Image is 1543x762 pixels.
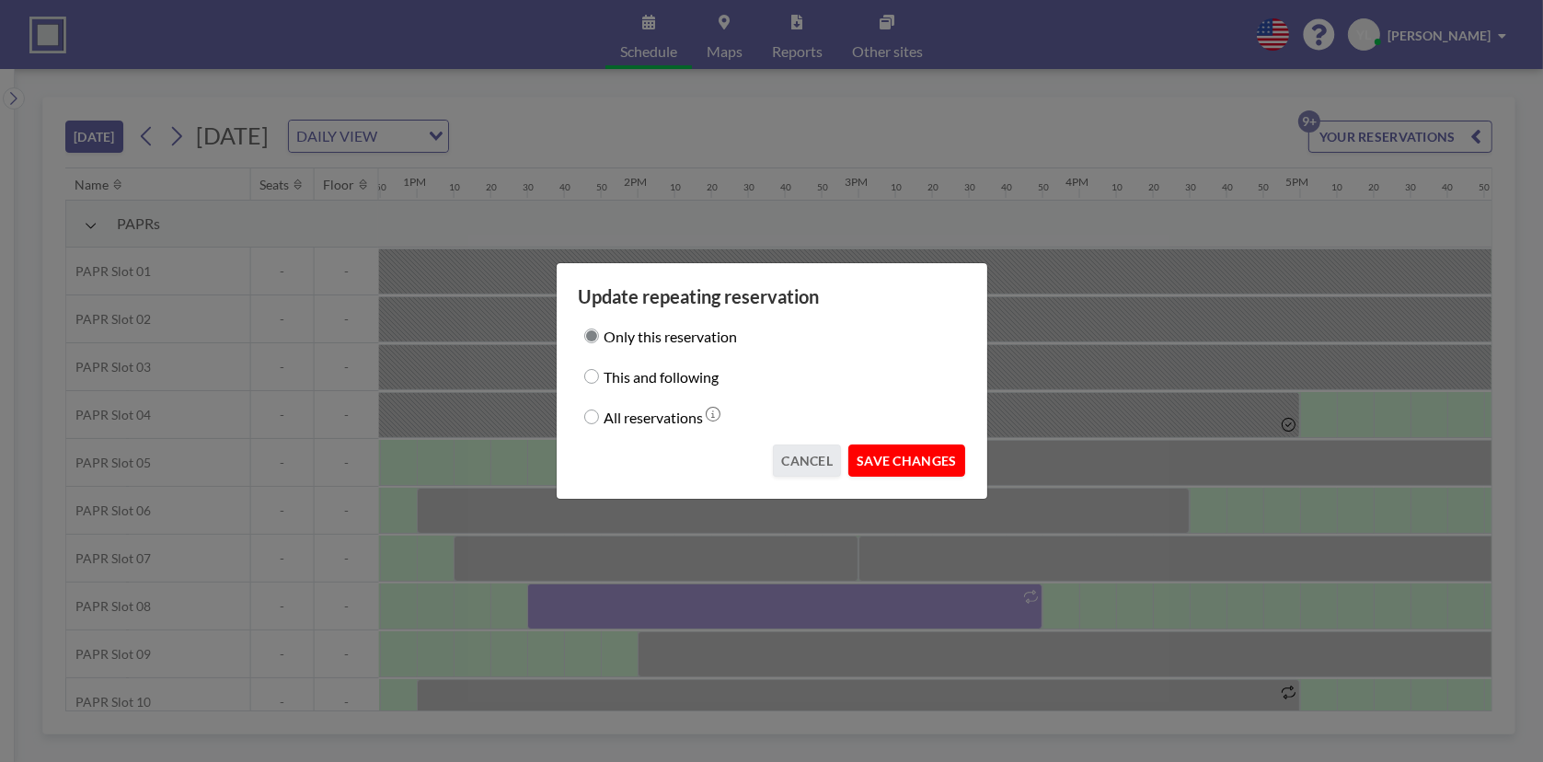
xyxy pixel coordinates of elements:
[605,323,738,349] label: Only this reservation
[579,285,965,308] h3: Update repeating reservation
[605,404,704,430] label: All reservations
[605,364,720,389] label: This and following
[848,444,964,477] button: SAVE CHANGES
[773,444,841,477] button: CANCEL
